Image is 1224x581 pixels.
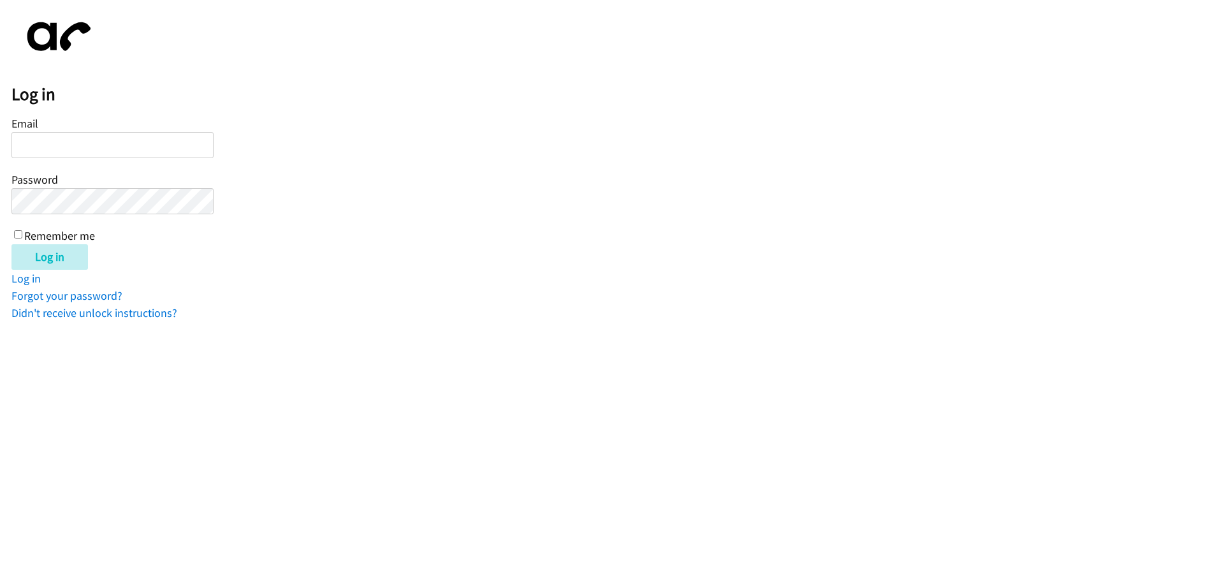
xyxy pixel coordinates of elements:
[11,172,58,187] label: Password
[11,288,122,303] a: Forgot your password?
[11,244,88,270] input: Log in
[11,116,38,131] label: Email
[11,84,1224,105] h2: Log in
[11,305,177,320] a: Didn't receive unlock instructions?
[11,11,101,62] img: aphone-8a226864a2ddd6a5e75d1ebefc011f4aa8f32683c2d82f3fb0802fe031f96514.svg
[11,271,41,286] a: Log in
[24,228,95,243] label: Remember me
